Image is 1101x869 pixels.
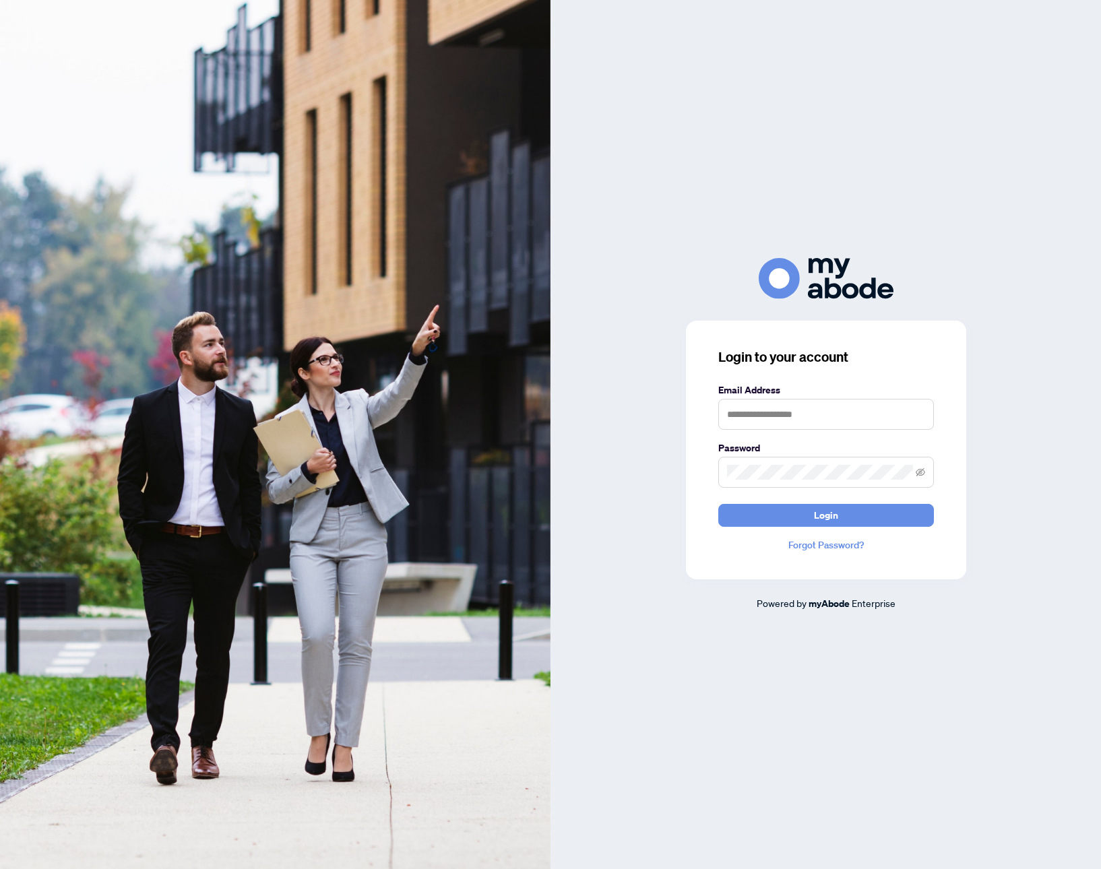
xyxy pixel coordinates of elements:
img: ma-logo [759,258,893,299]
span: eye-invisible [916,468,925,477]
span: Login [814,505,838,526]
span: Powered by [757,597,807,609]
button: Login [718,504,934,527]
a: Forgot Password? [718,538,934,552]
h3: Login to your account [718,348,934,366]
label: Email Address [718,383,934,397]
span: Enterprise [852,597,895,609]
label: Password [718,441,934,455]
a: myAbode [809,596,850,611]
